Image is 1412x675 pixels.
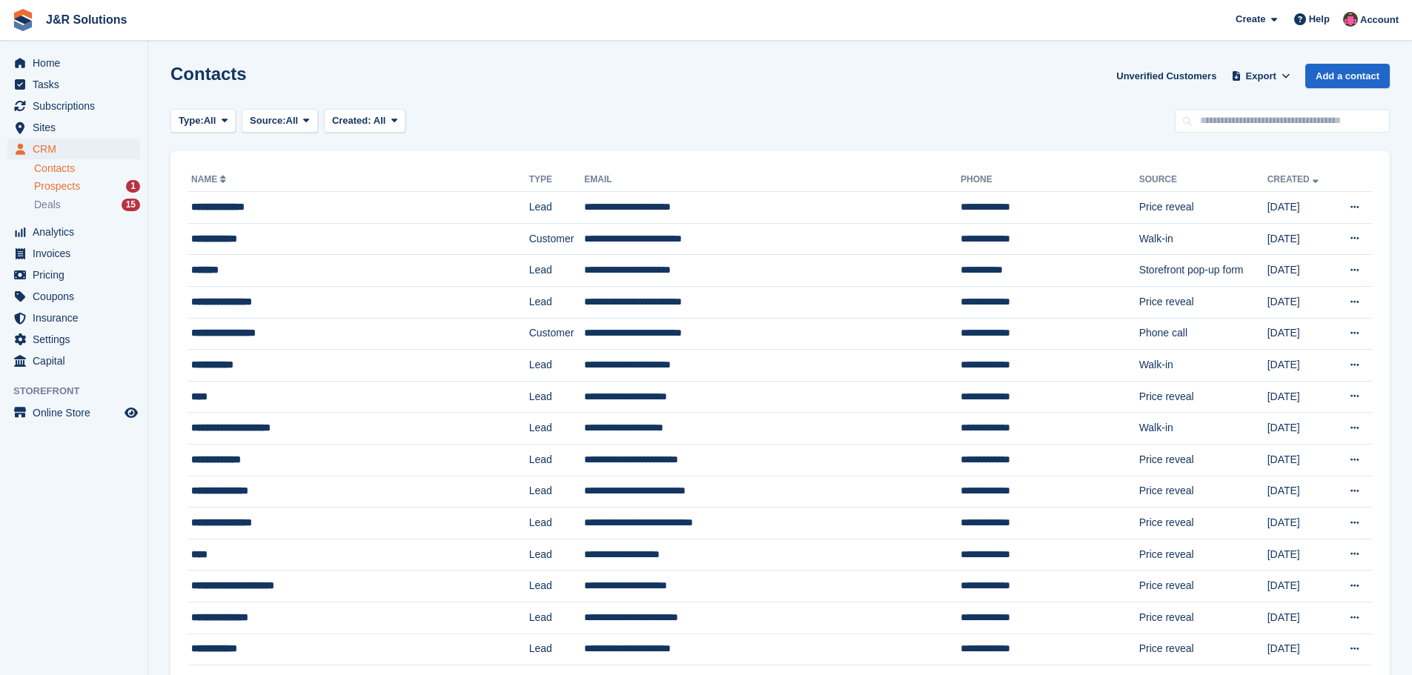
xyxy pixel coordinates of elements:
[33,53,122,73] span: Home
[1139,255,1267,287] td: Storefront pop-up form
[122,404,140,422] a: Preview store
[529,634,585,665] td: Lead
[122,199,140,211] div: 15
[529,571,585,602] td: Lead
[170,109,236,133] button: Type: All
[1236,12,1265,27] span: Create
[1139,476,1267,508] td: Price reveal
[40,7,133,32] a: J&R Solutions
[7,286,140,307] a: menu
[126,180,140,193] div: 1
[1139,571,1267,602] td: Price reveal
[1267,192,1334,224] td: [DATE]
[529,255,585,287] td: Lead
[33,139,122,159] span: CRM
[7,74,140,95] a: menu
[179,113,204,128] span: Type:
[7,139,140,159] a: menu
[1309,12,1330,27] span: Help
[33,96,122,116] span: Subscriptions
[33,350,122,371] span: Capital
[33,402,122,423] span: Online Store
[286,113,299,128] span: All
[1267,286,1334,318] td: [DATE]
[33,222,122,242] span: Analytics
[1267,508,1334,539] td: [DATE]
[33,329,122,350] span: Settings
[529,476,585,508] td: Lead
[7,350,140,371] a: menu
[1267,602,1334,634] td: [DATE]
[7,329,140,350] a: menu
[1110,64,1222,88] a: Unverified Customers
[7,265,140,285] a: menu
[7,96,140,116] a: menu
[1267,444,1334,476] td: [DATE]
[529,318,585,350] td: Customer
[324,109,405,133] button: Created: All
[33,286,122,307] span: Coupons
[1305,64,1390,88] a: Add a contact
[7,243,140,264] a: menu
[1267,476,1334,508] td: [DATE]
[34,162,140,176] a: Contacts
[1139,223,1267,255] td: Walk-in
[34,179,140,194] a: Prospects 1
[1139,508,1267,539] td: Price reveal
[1139,350,1267,382] td: Walk-in
[332,115,371,126] span: Created:
[1267,634,1334,665] td: [DATE]
[1267,413,1334,445] td: [DATE]
[12,9,34,31] img: stora-icon-8386f47178a22dfd0bd8f6a31ec36ba5ce8667c1dd55bd0f319d3a0aa187defe.svg
[170,64,247,84] h1: Contacts
[529,413,585,445] td: Lead
[529,192,585,224] td: Lead
[529,350,585,382] td: Lead
[7,402,140,423] a: menu
[33,307,122,328] span: Insurance
[1139,602,1267,634] td: Price reveal
[1139,286,1267,318] td: Price reveal
[1139,168,1267,192] th: Source
[33,265,122,285] span: Pricing
[529,539,585,571] td: Lead
[529,602,585,634] td: Lead
[13,384,148,399] span: Storefront
[1139,539,1267,571] td: Price reveal
[1267,539,1334,571] td: [DATE]
[242,109,318,133] button: Source: All
[529,508,585,539] td: Lead
[1139,444,1267,476] td: Price reveal
[1267,318,1334,350] td: [DATE]
[1246,69,1276,84] span: Export
[529,381,585,413] td: Lead
[191,174,229,184] a: Name
[33,243,122,264] span: Invoices
[1267,571,1334,602] td: [DATE]
[1139,634,1267,665] td: Price reveal
[204,113,216,128] span: All
[1360,13,1399,27] span: Account
[1139,192,1267,224] td: Price reveal
[34,198,61,212] span: Deals
[1267,350,1334,382] td: [DATE]
[7,307,140,328] a: menu
[529,168,585,192] th: Type
[374,115,386,126] span: All
[961,168,1139,192] th: Phone
[529,444,585,476] td: Lead
[33,117,122,138] span: Sites
[529,286,585,318] td: Lead
[1267,174,1322,184] a: Created
[529,223,585,255] td: Customer
[7,222,140,242] a: menu
[1139,381,1267,413] td: Price reveal
[1139,318,1267,350] td: Phone call
[1267,381,1334,413] td: [DATE]
[584,168,961,192] th: Email
[7,117,140,138] a: menu
[1267,223,1334,255] td: [DATE]
[250,113,285,128] span: Source:
[33,74,122,95] span: Tasks
[1343,12,1358,27] img: Julie Morgan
